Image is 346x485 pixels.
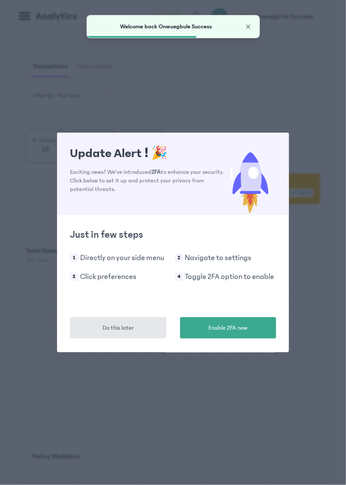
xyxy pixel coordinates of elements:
[70,228,276,242] h2: Just in few steps
[185,271,274,283] p: Toggle 2FA option to enable
[70,273,78,281] span: 3
[80,252,164,264] p: Directly on your side menu
[70,254,78,262] span: 1
[70,145,225,161] h1: Update Alert !
[180,317,277,339] button: Enable 2FA now
[152,169,161,176] span: 2FA
[175,273,184,281] span: 4
[102,324,134,333] span: Do this later
[244,22,253,31] button: Close
[175,254,184,262] span: 2
[185,252,252,264] p: Navigate to settings
[120,23,212,30] span: Welcome back Onwuegbule Success
[208,324,247,333] span: Enable 2FA now
[70,317,166,339] button: Do this later
[151,146,167,161] span: 🎉
[80,271,136,283] p: Click preferences
[70,168,225,194] p: Exciting news! We've introduced to enhance your security. Click below to set it up and protect yo...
